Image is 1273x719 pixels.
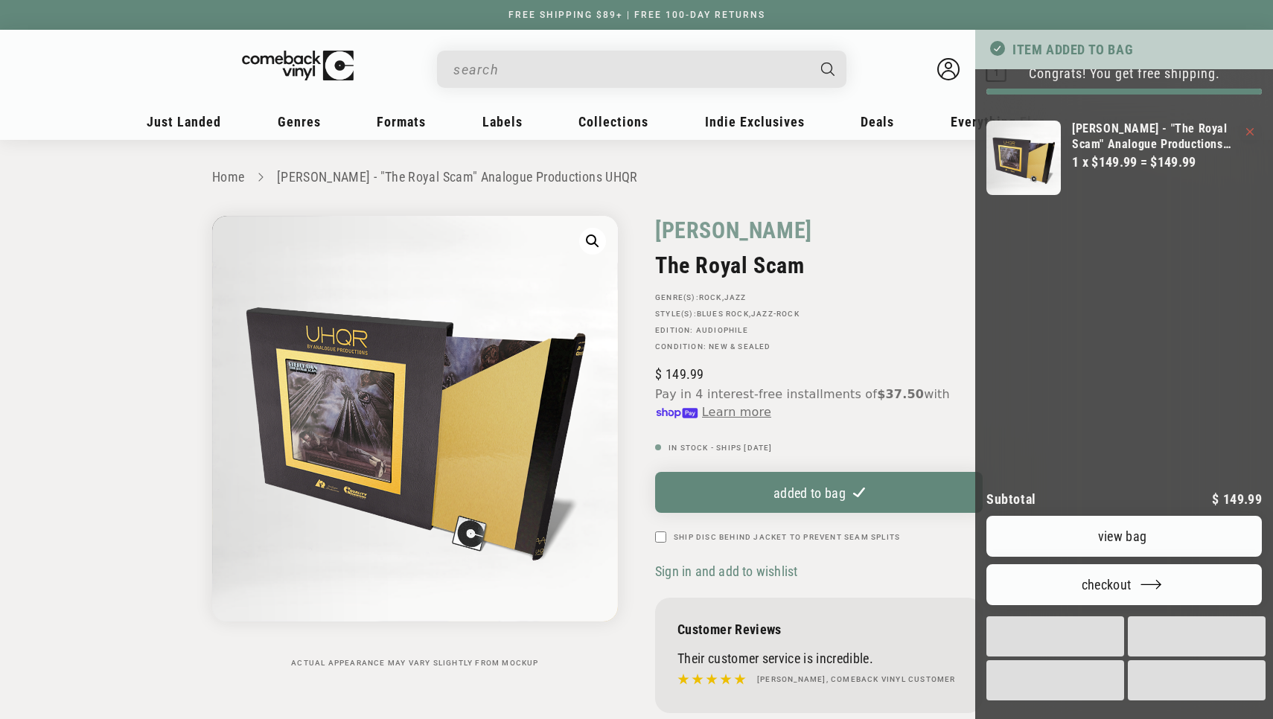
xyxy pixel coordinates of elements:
button: Checkout [986,564,1262,605]
span: $ [1212,491,1219,507]
div: 1 x $149.99 = $149.99 [1072,152,1235,172]
h2: Subtotal [986,493,1036,506]
div: Your bag [975,30,1273,719]
p: 149.99 [1212,493,1262,506]
p: Congrats! You get free shipping. [986,65,1262,81]
a: View bag [986,516,1262,557]
button: Remove Steely Dan - "The Royal Scam" Analogue Productions UHQR [1246,128,1254,135]
div: Item added to bag [975,30,1273,69]
a: [PERSON_NAME] - "The Royal Scam" Analogue Productions UHQR [1072,121,1235,152]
